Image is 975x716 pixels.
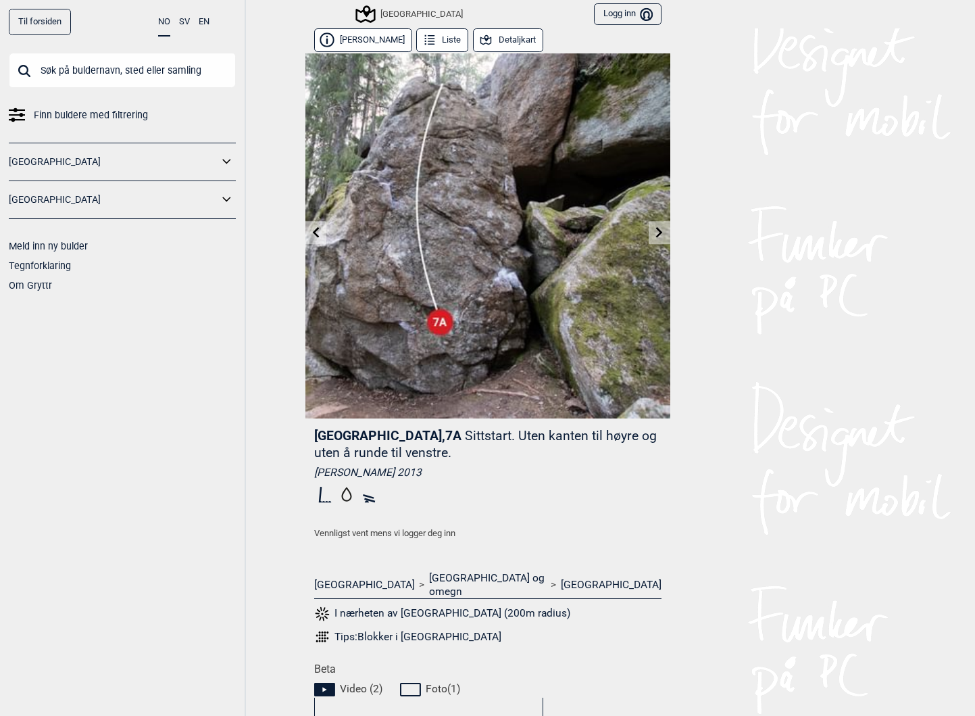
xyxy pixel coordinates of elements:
p: Vennligst vent mens vi logger deg inn [314,527,661,540]
a: Til forsiden [9,9,71,35]
a: [GEOGRAPHIC_DATA] [314,578,415,592]
span: [GEOGRAPHIC_DATA] , 7A [314,428,461,444]
button: Liste [416,28,468,52]
input: Søk på buldernavn, sted eller samling [9,53,236,88]
button: SV [179,9,190,35]
a: [GEOGRAPHIC_DATA] og omegn [429,571,547,599]
span: Foto ( 1 ) [426,682,460,696]
span: Finn buldere med filtrering [34,105,148,125]
div: [PERSON_NAME] 2013 [314,466,661,479]
button: NO [158,9,170,37]
div: Tips: Blokker i [GEOGRAPHIC_DATA] [334,630,501,644]
span: Video ( 2 ) [340,682,382,696]
button: [PERSON_NAME] [314,28,412,52]
a: Tips:Blokker i [GEOGRAPHIC_DATA] [314,629,661,645]
button: Detaljkart [473,28,543,52]
button: Logg inn [594,3,661,26]
a: [GEOGRAPHIC_DATA] [9,152,218,172]
nav: > > [314,571,661,599]
a: Finn buldere med filtrering [9,105,236,125]
div: [GEOGRAPHIC_DATA] [357,6,463,22]
a: Tegnforklaring [9,260,71,271]
a: [GEOGRAPHIC_DATA] [561,578,661,592]
a: Meld inn ny bulder [9,241,88,252]
a: Om Gryttr [9,280,52,291]
p: Sittstart. Uten kanten til høyre og uten å runde til venstre. [314,428,657,460]
button: EN [199,9,209,35]
button: I nærheten av [GEOGRAPHIC_DATA] (200m radius) [314,605,571,623]
img: Islas Canarias 200413 [305,53,670,419]
a: [GEOGRAPHIC_DATA] [9,190,218,210]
